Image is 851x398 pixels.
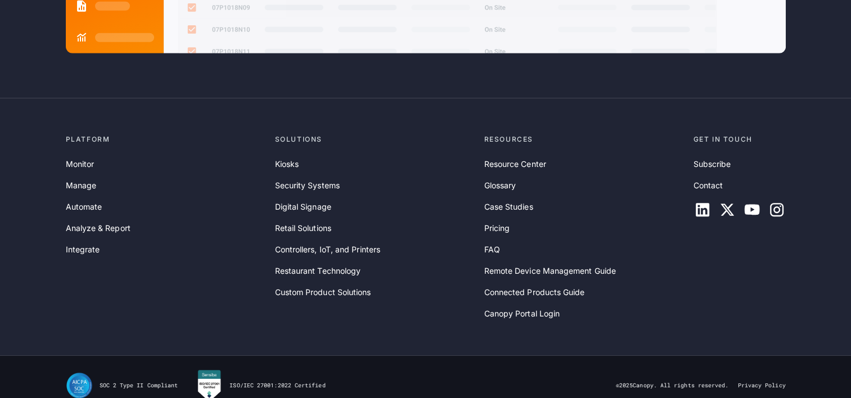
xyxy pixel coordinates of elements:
[275,243,380,256] a: Controllers, IoT, and Printers
[484,179,516,192] a: Glossary
[100,382,178,390] div: SOC 2 Type II Compliant
[484,134,685,144] div: Resources
[484,307,560,320] a: Canopy Portal Login
[66,158,94,170] a: Monitor
[275,134,475,144] div: Solutions
[484,243,500,256] a: FAQ
[66,201,102,213] a: Automate
[275,179,340,192] a: Security Systems
[694,134,786,144] div: Get in touch
[275,265,361,277] a: Restaurant Technology
[275,286,371,298] a: Custom Product Solutions
[66,134,266,144] div: Platform
[275,222,331,234] a: Retail Solutions
[484,201,533,213] a: Case Studies
[484,158,546,170] a: Resource Center
[484,265,616,277] a: Remote Device Management Guide
[275,201,331,213] a: Digital Signage
[619,382,633,389] span: 2025
[229,382,325,390] div: ISO/IEC 27001:2022 Certified
[484,222,510,234] a: Pricing
[616,382,729,390] div: © Canopy. All rights reserved.
[737,382,785,390] a: Privacy Policy
[484,286,585,298] a: Connected Products Guide
[66,222,130,234] a: Analyze & Report
[694,158,731,170] a: Subscribe
[66,179,96,192] a: Manage
[694,179,723,192] a: Contact
[275,158,299,170] a: Kiosks
[66,243,100,256] a: Integrate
